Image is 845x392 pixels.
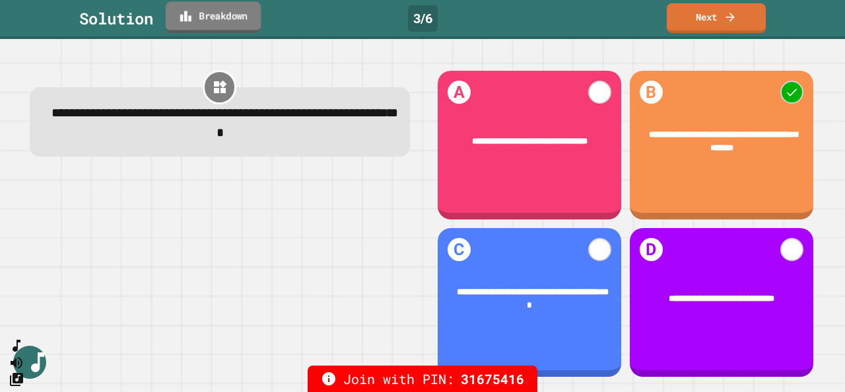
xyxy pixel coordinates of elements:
div: 3 / 6 [408,5,438,32]
a: Next [667,3,766,33]
h1: D [640,238,663,261]
span: 31675416 [461,369,524,389]
button: SpeedDial basic example [9,338,24,354]
div: Join with PIN: [308,366,537,392]
button: Change Music [9,371,24,387]
a: Breakdown [166,1,261,32]
div: Solution [79,7,153,30]
h1: B [640,81,663,104]
h1: C [448,238,471,261]
button: Mute music [9,354,24,371]
h1: A [448,81,471,104]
